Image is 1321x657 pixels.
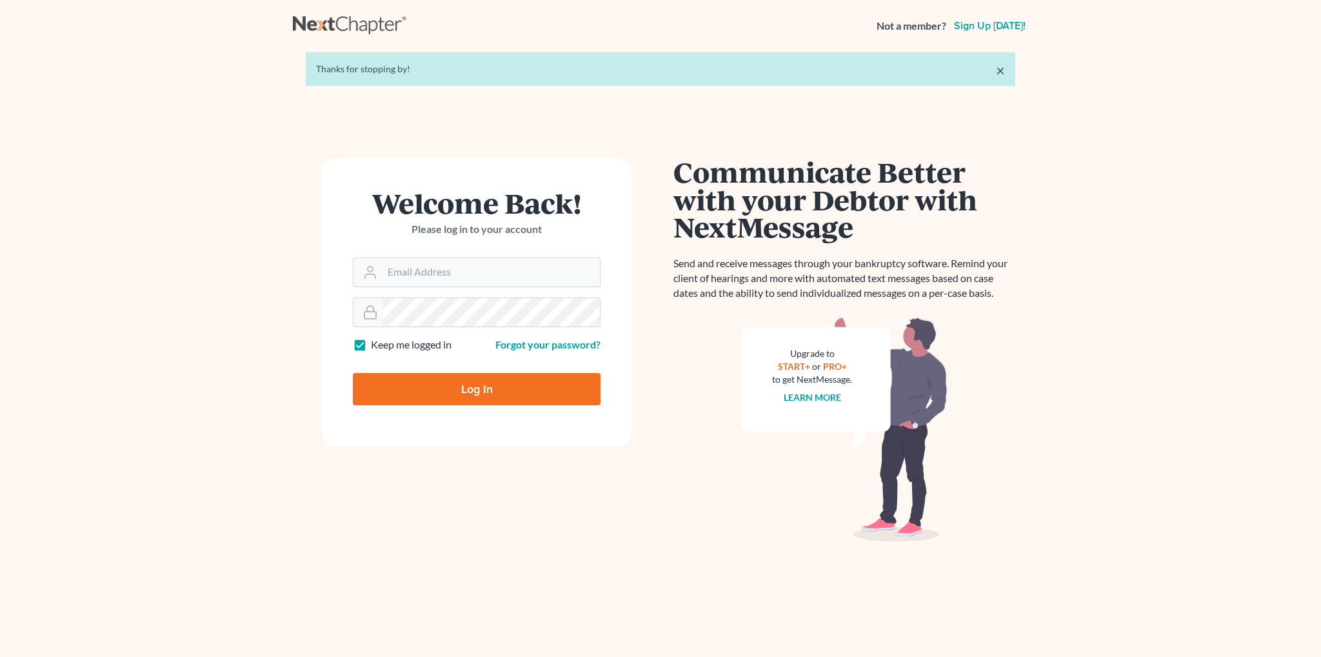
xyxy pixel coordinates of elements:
[741,316,948,542] img: nextmessage_bg-59042aed3d76b12b5cd301f8e5b87938c9018125f34e5fa2b7a6b67550977c72.svg
[673,158,1015,241] h1: Communicate Better with your Debtor with NextMessage
[772,347,852,360] div: Upgrade to
[371,338,452,352] label: Keep me logged in
[495,338,601,350] a: Forgot your password?
[316,63,1005,76] div: Thanks for stopping by!
[823,361,847,372] a: PRO+
[353,373,601,405] input: Log In
[812,361,821,372] span: or
[772,373,852,386] div: to get NextMessage.
[778,361,810,372] a: START+
[673,256,1015,301] p: Send and receive messages through your bankruptcy software. Remind your client of hearings and mo...
[996,63,1005,78] a: ×
[353,189,601,217] h1: Welcome Back!
[784,392,841,403] a: Learn more
[353,222,601,237] p: Please log in to your account
[877,19,946,34] strong: Not a member?
[382,258,600,287] input: Email Address
[951,21,1028,31] a: Sign up [DATE]!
